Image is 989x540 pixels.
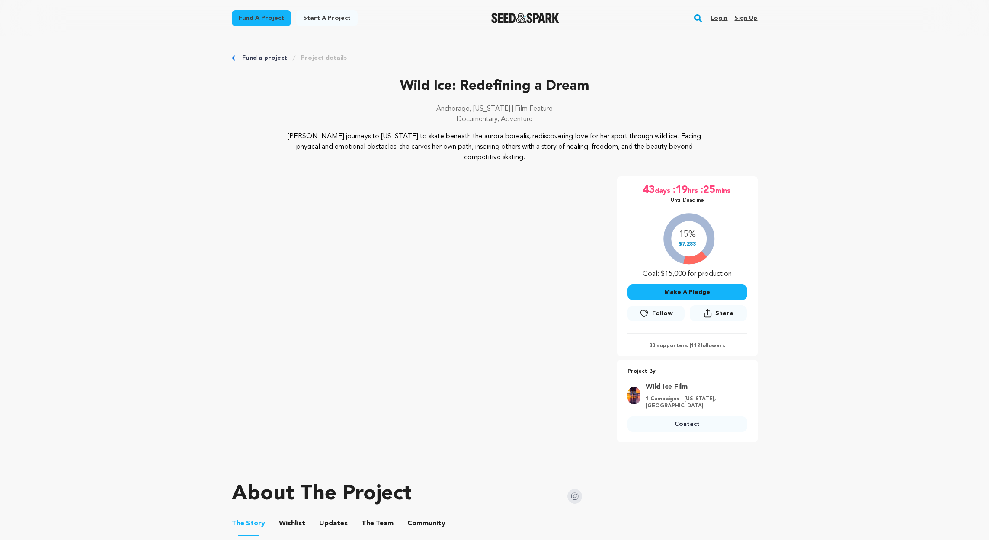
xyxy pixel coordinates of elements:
[567,489,582,504] img: Seed&Spark Instagram Icon
[279,518,305,529] span: Wishlist
[627,284,747,300] button: Make A Pledge
[232,76,758,97] p: Wild Ice: Redefining a Dream
[362,518,394,529] span: Team
[232,518,265,529] span: Story
[646,396,742,409] p: 1 Campaigns | [US_STATE], [GEOGRAPHIC_DATA]
[672,183,688,197] span: :19
[643,183,655,197] span: 43
[715,183,732,197] span: mins
[232,484,412,505] h1: About The Project
[688,183,700,197] span: hrs
[734,11,757,25] a: Sign up
[700,183,715,197] span: :25
[232,10,291,26] a: Fund a project
[232,114,758,125] p: Documentary, Adventure
[491,13,559,23] img: Seed&Spark Logo Dark Mode
[627,367,747,377] p: Project By
[319,518,348,529] span: Updates
[284,131,705,163] p: [PERSON_NAME] journeys to [US_STATE] to skate beneath the aurora borealis, rediscovering love for...
[691,343,700,348] span: 112
[627,306,685,321] a: Follow
[655,183,672,197] span: days
[652,309,673,318] span: Follow
[646,382,742,392] a: Goto Wild Ice Film profile
[232,518,244,529] span: The
[627,416,747,432] a: Contact
[407,518,445,529] span: Community
[627,342,747,349] p: 83 supporters | followers
[627,387,640,404] img: e185fddf824c56ec.jpg
[491,13,559,23] a: Seed&Spark Homepage
[242,54,287,62] a: Fund a project
[232,104,758,114] p: Anchorage, [US_STATE] | Film Feature
[362,518,374,529] span: The
[715,309,733,318] span: Share
[690,305,747,321] button: Share
[232,54,758,62] div: Breadcrumb
[301,54,347,62] a: Project details
[296,10,358,26] a: Start a project
[671,197,704,204] p: Until Deadline
[690,305,747,325] span: Share
[711,11,727,25] a: Login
